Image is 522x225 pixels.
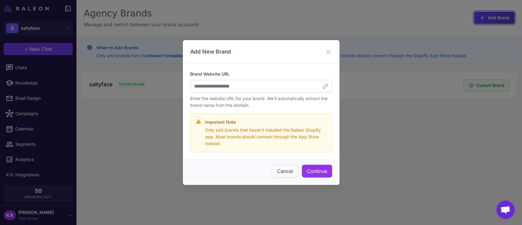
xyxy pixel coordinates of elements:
button: Cancel [272,165,298,178]
h3: Add New Brand [190,47,231,56]
label: Brand Website URL [190,71,332,77]
button: Continue [302,165,332,178]
p: Only add brands that haven't installed the Raleon Shopify app. Most brands should connect through... [205,127,327,147]
a: Open chat [496,201,515,219]
p: Enter the website URL for your brand. We'll automatically extract the brand name from the domain. [190,95,332,109]
h4: Important Note [205,119,327,126]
